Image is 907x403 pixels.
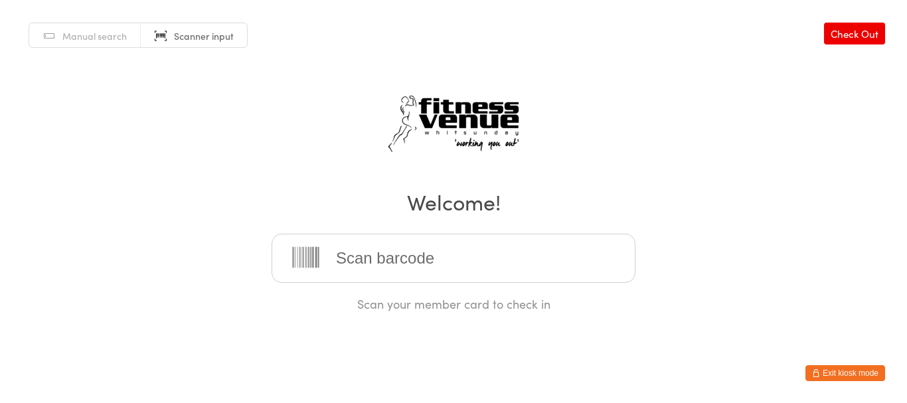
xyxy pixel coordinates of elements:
input: Scan barcode [272,234,635,283]
a: Check Out [824,23,885,44]
span: Scanner input [174,29,234,42]
img: Fitness Venue Whitsunday [371,80,536,168]
h2: Welcome! [13,187,894,216]
span: Manual search [62,29,127,42]
button: Exit kiosk mode [805,365,885,381]
div: Scan your member card to check in [272,295,635,312]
